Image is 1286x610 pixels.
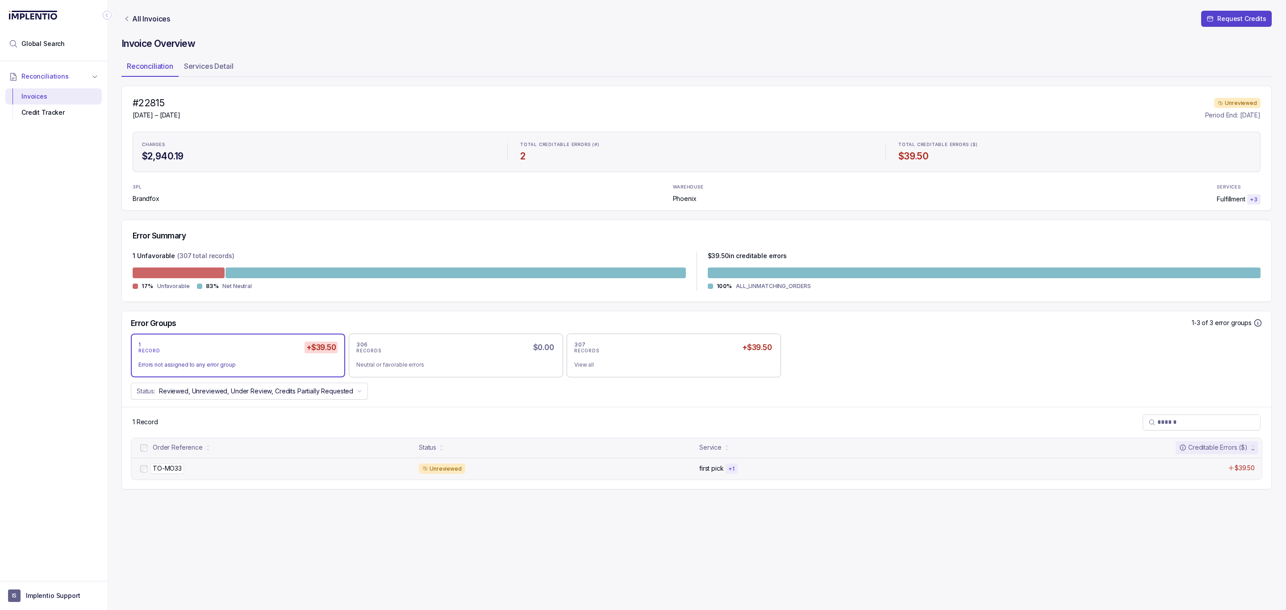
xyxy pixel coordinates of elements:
div: Service [699,443,722,452]
li: Tab Reconciliation [121,59,179,77]
p: Implentio Support [26,591,80,600]
p: Request Credits [1217,14,1266,23]
button: Reconciliations [5,67,102,86]
p: Period End: [DATE] [1205,111,1261,120]
li: Statistic CHARGES [137,136,500,168]
input: checkbox-checkbox [140,444,147,451]
p: 1 [138,341,141,348]
h5: +$39.50 [740,342,773,353]
p: TO-MO33 [150,464,184,473]
div: Neutral or favorable errors [356,360,548,369]
ul: Statistic Highlights [133,132,1261,172]
div: Remaining page entries [133,418,158,426]
p: Fulfillment [1217,195,1245,204]
li: Statistic TOTAL CREDITABLE ERRORS ($) [893,136,1257,168]
div: Credit Tracker [13,104,95,121]
h5: $0.00 [531,342,555,353]
h5: Error Groups [131,318,176,328]
div: Status [419,443,436,452]
p: $39.50 [1235,464,1255,472]
p: $ 39.50 in creditable errors [708,251,787,262]
p: + 1 [728,465,735,472]
div: Invoices [13,88,95,104]
li: Statistic TOTAL CREDITABLE ERRORS (#) [515,136,878,168]
p: 306 [356,341,368,348]
div: Unreviewed [419,464,465,474]
p: 1 Unfavorable [133,251,175,262]
p: 83% [206,283,219,290]
h5: +$39.50 [305,342,338,353]
p: Brandfox [133,194,159,203]
div: Creditable Errors ($) [1179,443,1248,452]
p: RECORDS [356,348,381,354]
button: User initialsImplentio Support [8,589,99,602]
p: CHARGES [142,142,165,147]
p: 307 [574,341,586,348]
button: Status:Reviewed, Unreviewed, Under Review, Credits Partially Requested [131,383,368,400]
div: Errors not assigned to any error group [138,360,330,369]
input: checkbox-checkbox [140,465,147,472]
div: View all [574,360,766,369]
p: Phoenix [673,194,697,203]
h5: Error Summary [133,231,186,241]
p: first pick [699,464,724,473]
div: Reconciliations [5,87,102,123]
p: 1 Record [133,418,158,426]
h4: #22815 [133,97,180,109]
p: Reconciliation [127,61,173,71]
p: WAREHOUSE [673,184,704,190]
p: SERVICES [1217,184,1240,190]
h4: $39.50 [898,150,1251,163]
span: User initials [8,589,21,602]
p: [DATE] – [DATE] [133,111,180,120]
p: RECORD [138,348,160,354]
p: TOTAL CREDITABLE ERRORS ($) [898,142,978,147]
p: Status: [137,387,155,396]
h4: Invoice Overview [121,38,1272,50]
p: TOTAL CREDITABLE ERRORS (#) [520,142,600,147]
h4: 2 [520,150,873,163]
h4: $2,940.19 [142,150,495,163]
span: Global Search [21,39,65,48]
span: Reconciliations [21,72,69,81]
p: Reviewed, Unreviewed, Under Review, Credits Partially Requested [159,387,353,396]
li: Tab Services Detail [179,59,239,77]
a: Link All Invoices [121,14,172,23]
div: Order Reference [153,443,203,452]
p: 3PL [133,184,156,190]
p: Net Neutral [222,282,252,291]
p: 17% [142,283,154,290]
div: Unreviewed [1214,98,1261,109]
p: (307 total records) [177,251,234,262]
p: + 3 [1250,196,1258,203]
p: 1-3 of 3 [1192,318,1215,327]
ul: Tab Group [121,59,1272,77]
p: Services Detail [184,61,234,71]
button: Request Credits [1201,11,1272,27]
p: Unfavorable [157,282,190,291]
div: Collapse Icon [102,10,113,21]
p: RECORDS [574,348,599,354]
p: ALL_UNMATCHING_ORDERS [736,282,810,291]
p: 100% [717,283,732,290]
p: error groups [1215,318,1252,327]
p: All Invoices [132,14,170,23]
